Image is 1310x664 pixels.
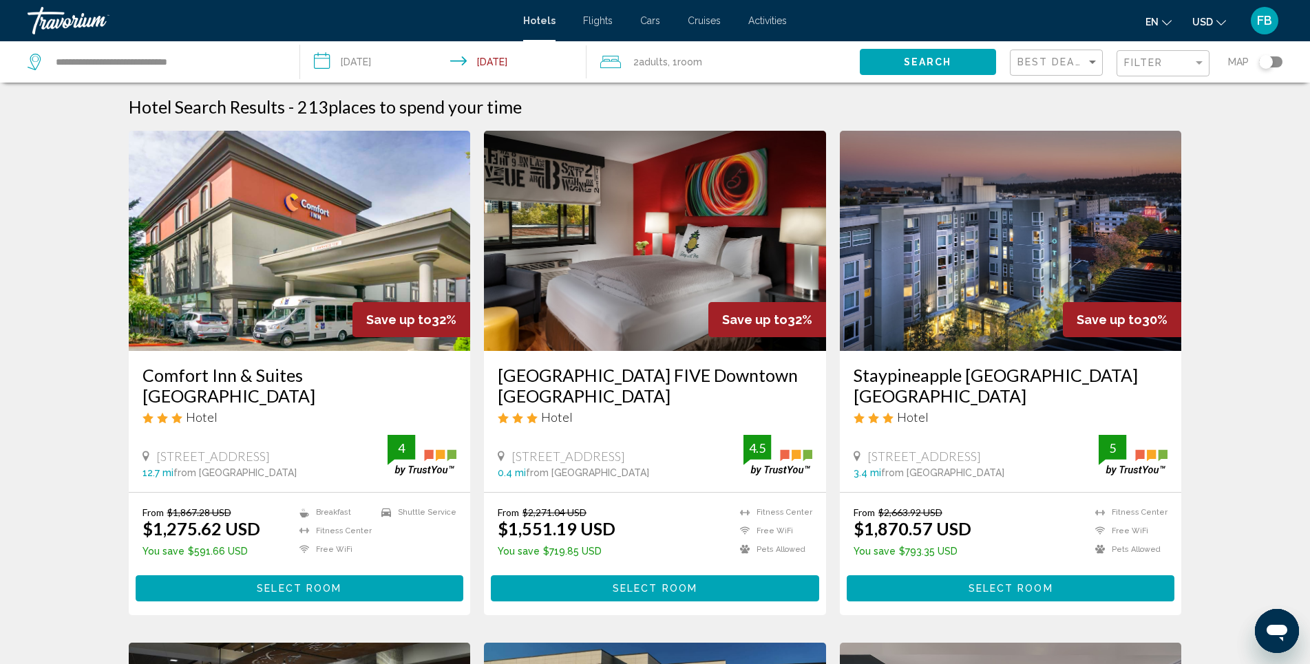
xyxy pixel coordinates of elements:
span: [STREET_ADDRESS] [511,449,625,464]
span: Adults [639,56,668,67]
span: 3.4 mi [854,467,881,478]
h2: 213 [297,96,522,117]
a: Comfort Inn & Suites [GEOGRAPHIC_DATA] [142,365,457,406]
del: $2,663.92 USD [878,506,942,518]
button: User Menu [1247,6,1282,35]
li: Fitness Center [293,525,374,537]
span: You save [142,546,184,557]
button: Change currency [1192,12,1226,32]
span: Map [1228,52,1249,72]
span: Best Deals [1017,56,1090,67]
div: 5 [1099,440,1126,456]
li: Pets Allowed [1088,544,1168,555]
iframe: Button to launch messaging window [1255,609,1299,653]
img: Hotel image [129,131,471,351]
div: 4.5 [743,440,771,456]
img: Hotel image [840,131,1182,351]
a: Cars [640,15,660,26]
button: Search [860,49,996,74]
span: places to spend your time [328,96,522,117]
span: Hotel [897,409,929,425]
div: 30% [1063,302,1181,337]
button: Select Room [136,575,464,601]
span: From [854,506,875,518]
a: [GEOGRAPHIC_DATA] FIVE Downtown [GEOGRAPHIC_DATA] [498,365,812,406]
span: Select Room [969,583,1053,595]
span: from [GEOGRAPHIC_DATA] [173,467,297,478]
ins: $1,275.62 USD [142,518,260,539]
button: Select Room [491,575,819,601]
li: Fitness Center [733,506,812,518]
div: 32% [708,302,826,337]
li: Fitness Center [1088,506,1168,518]
button: Travelers: 2 adults, 0 children [587,41,859,83]
span: [STREET_ADDRESS] [156,449,270,464]
h1: Hotel Search Results [129,96,285,117]
a: Travorium [28,7,509,34]
div: 3 star Hotel [854,409,1168,425]
li: Pets Allowed [733,544,812,555]
span: [STREET_ADDRESS] [867,449,981,464]
span: Hotel [541,409,573,425]
span: from [GEOGRAPHIC_DATA] [881,467,1004,478]
ins: $1,870.57 USD [854,518,971,539]
img: trustyou-badge.svg [1099,435,1168,475]
span: , 1 [668,52,702,72]
li: Shuttle Service [374,506,456,518]
del: $2,271.04 USD [522,506,587,518]
button: Select Room [847,575,1175,601]
button: Check-in date: Sep 9, 2025 Check-out date: Sep 17, 2025 [300,41,587,83]
button: Toggle map [1249,56,1282,68]
span: en [1145,17,1159,28]
div: 3 star Hotel [142,409,457,425]
span: Save up to [366,312,432,327]
a: Flights [583,15,613,26]
button: Filter [1117,50,1209,78]
span: You save [854,546,896,557]
div: 4 [388,440,415,456]
li: Free WiFi [733,525,812,537]
a: Hotels [523,15,556,26]
span: From [498,506,519,518]
button: Change language [1145,12,1172,32]
span: 2 [633,52,668,72]
img: trustyou-badge.svg [743,435,812,475]
li: Breakfast [293,506,374,518]
span: You save [498,546,540,557]
a: Select Room [847,579,1175,594]
a: Select Room [136,579,464,594]
span: 0.4 mi [498,467,526,478]
span: Cruises [688,15,721,26]
a: Activities [748,15,787,26]
span: From [142,506,164,518]
del: $1,867.28 USD [167,506,231,518]
span: Hotel [186,409,218,425]
span: from [GEOGRAPHIC_DATA] [526,467,649,478]
span: - [288,96,294,117]
img: Hotel image [484,131,826,351]
span: Save up to [1077,312,1142,327]
div: 32% [352,302,470,337]
p: $719.85 USD [498,546,615,557]
span: Select Room [613,583,697,595]
p: $591.66 USD [142,546,260,557]
a: Select Room [491,579,819,594]
mat-select: Sort by [1017,57,1099,69]
a: Staypineapple [GEOGRAPHIC_DATA] [GEOGRAPHIC_DATA] [854,365,1168,406]
p: $793.35 USD [854,546,971,557]
ins: $1,551.19 USD [498,518,615,539]
span: Save up to [722,312,788,327]
div: 3 star Hotel [498,409,812,425]
li: Free WiFi [293,544,374,555]
img: trustyou-badge.svg [388,435,456,475]
li: Free WiFi [1088,525,1168,537]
